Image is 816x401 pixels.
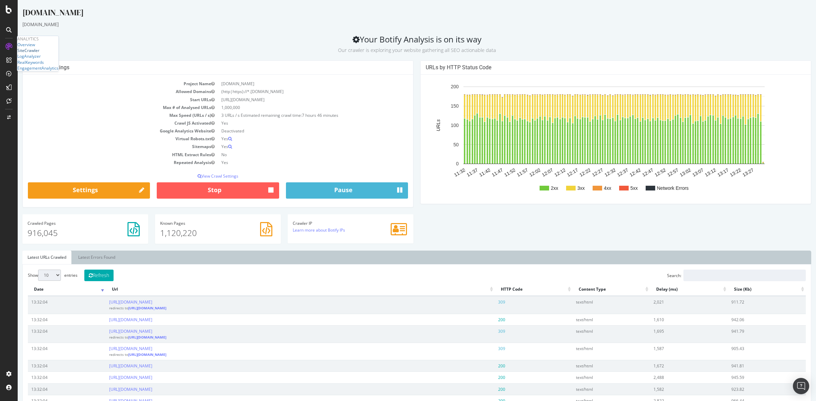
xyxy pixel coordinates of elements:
[17,53,41,59] a: LogAnalyzer
[533,185,541,191] text: 2xx
[433,123,441,128] text: 100
[473,167,486,178] text: 11:47
[200,96,390,104] td: [URL][DOMAIN_NAME]
[632,360,710,371] td: 1,672
[17,59,44,65] a: RealKeywords
[408,64,788,71] h4: URLs by HTTP Status Code
[461,167,474,178] text: 11:42
[555,314,633,325] td: text/html
[10,159,200,166] td: Repeated Analysis
[418,120,423,131] text: URLs
[724,167,737,178] text: 13:27
[561,167,574,178] text: 12:22
[548,167,562,178] text: 12:17
[639,185,671,191] text: Network Errors
[438,161,441,167] text: 0
[710,296,788,313] td: 911.72
[284,112,321,118] span: 7 hours 46 minutes
[632,325,710,343] td: 1,695
[433,103,441,109] text: 150
[649,270,788,281] label: Search:
[91,386,135,392] a: [URL][DOMAIN_NAME]
[632,343,710,360] td: 1,587
[436,167,449,178] text: 11:32
[5,251,54,264] a: Latest URLs Crawled
[632,314,710,325] td: 1,610
[67,270,96,281] button: Refresh
[674,167,687,178] text: 13:07
[10,104,200,111] td: Max # of Analysed URLs
[710,343,788,360] td: 905.43
[91,346,135,351] a: [URL][DOMAIN_NAME]
[200,88,390,95] td: (http|https)://*.[DOMAIN_NAME]
[142,221,258,225] h4: Pages Known
[10,343,88,360] td: 13:32:04
[111,335,149,340] a: [URL][DOMAIN_NAME]
[480,317,488,323] span: 200
[10,296,88,313] td: 13:32:04
[91,328,135,334] a: [URL][DOMAIN_NAME]
[523,167,537,178] text: 12:07
[433,84,441,90] text: 200
[200,104,390,111] td: 1,000,000
[10,88,200,95] td: Allowed Domains
[711,167,725,178] text: 13:22
[480,363,488,369] span: 200
[710,325,788,343] td: 941.79
[91,335,149,340] small: redirects to
[498,167,511,178] text: 11:57
[200,111,390,119] td: 3 URLs / s Estimated remaining crawl time:
[200,159,390,166] td: Yes
[20,270,43,281] select: Showentries
[17,42,35,48] a: Overview
[666,270,788,281] input: Search:
[10,371,88,383] td: 13:32:04
[200,143,390,150] td: Yes
[91,317,135,323] a: [URL][DOMAIN_NAME]
[10,127,200,135] td: Google Analytics Website
[10,151,200,159] td: HTML Extract Rules
[200,119,390,127] td: Yes
[111,306,149,310] a: [URL][DOMAIN_NAME]
[480,328,488,334] span: 309
[200,80,390,88] td: [DOMAIN_NAME]
[480,386,488,392] span: 200
[555,383,633,395] td: text/html
[10,96,200,104] td: Start URLs
[10,270,60,281] label: Show entries
[55,251,103,264] a: Latest Errors Found
[624,167,637,178] text: 12:47
[555,296,633,313] td: text/html
[555,371,633,383] td: text/html
[275,221,391,225] h4: Crawler IP
[91,306,149,310] small: redirects to
[91,352,149,357] small: redirects to
[17,48,39,53] a: SiteCrawler
[573,167,586,178] text: 12:27
[10,360,88,371] td: 13:32:04
[555,343,633,360] td: text/html
[200,135,390,143] td: Yes
[10,143,200,150] td: Sitemaps
[10,119,200,127] td: Crawl JS Activated
[560,185,567,191] text: 3xx
[17,36,58,42] div: Analytics
[555,325,633,343] td: text/html
[699,167,712,178] text: 13:17
[436,142,441,147] text: 50
[448,167,461,178] text: 11:37
[710,314,788,325] td: 942.06
[480,346,488,351] span: 309
[477,283,555,296] th: HTTP Code: activate to sort column ascending
[17,65,58,71] a: EngagementAnalytics
[10,80,200,88] td: Project Name
[408,80,785,199] svg: A chart.
[10,111,200,119] td: Max Speed (URLs / s)
[632,383,710,395] td: 1,582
